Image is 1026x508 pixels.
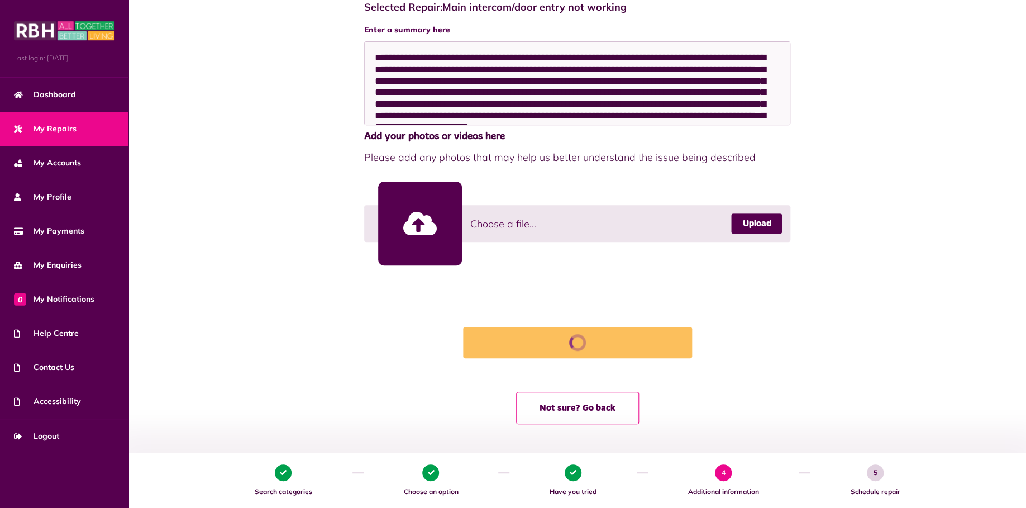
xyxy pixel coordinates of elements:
[867,464,884,481] span: 5
[715,464,732,481] span: 4
[14,123,77,135] span: My Repairs
[364,24,791,36] label: Enter a summary here
[14,53,114,63] span: Last login: [DATE]
[815,487,934,497] span: Schedule repair
[14,89,76,101] span: Dashboard
[364,129,791,144] span: Add your photos or videos here
[14,157,81,169] span: My Accounts
[220,487,347,497] span: Search categories
[653,487,794,497] span: Additional information
[515,487,631,497] span: Have you tried
[14,225,84,237] span: My Payments
[275,464,292,481] span: 1
[731,213,782,234] a: Upload
[14,191,71,203] span: My Profile
[364,1,791,13] h4: Selected Repair: Main intercom/door entry not working
[470,216,536,231] span: Choose a file...
[422,464,439,481] span: 2
[14,362,74,373] span: Contact Us
[14,396,81,407] span: Accessibility
[14,20,114,42] img: MyRBH
[14,293,94,305] span: My Notifications
[14,259,82,271] span: My Enquiries
[14,430,59,442] span: Logout
[565,464,581,481] span: 3
[369,487,493,497] span: Choose an option
[14,293,26,305] span: 0
[14,327,79,339] span: Help Centre
[364,150,791,165] span: Please add any photos that may help us better understand the issue being described
[516,392,639,424] button: Not sure? Go back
